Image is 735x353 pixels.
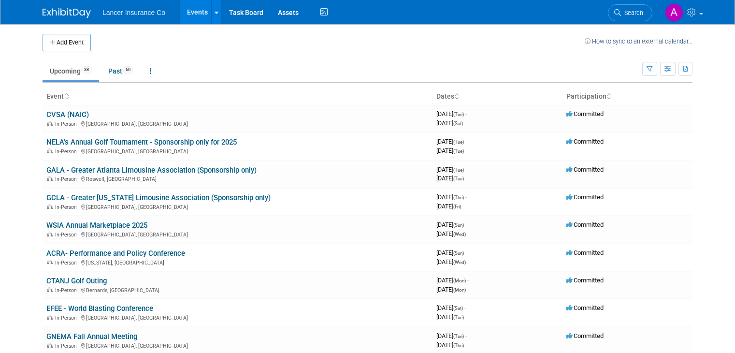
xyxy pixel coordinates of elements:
[465,166,467,173] span: -
[436,110,467,118] span: [DATE]
[436,119,463,127] span: [DATE]
[464,304,466,311] span: -
[566,166,604,173] span: Committed
[436,221,467,228] span: [DATE]
[46,175,429,182] div: Roswell, [GEOGRAPHIC_DATA]
[43,34,91,51] button: Add Event
[566,304,604,311] span: Committed
[465,138,467,145] span: -
[453,260,466,265] span: (Wed)
[436,138,467,145] span: [DATE]
[436,313,464,321] span: [DATE]
[436,341,464,349] span: [DATE]
[47,176,53,181] img: In-Person Event
[55,232,80,238] span: In-Person
[566,249,604,256] span: Committed
[46,230,429,238] div: [GEOGRAPHIC_DATA], [GEOGRAPHIC_DATA]
[453,148,464,154] span: (Tue)
[432,88,562,105] th: Dates
[465,221,467,228] span: -
[453,306,463,311] span: (Sat)
[436,249,467,256] span: [DATE]
[43,88,432,105] th: Event
[453,232,466,237] span: (Wed)
[46,147,429,155] div: [GEOGRAPHIC_DATA], [GEOGRAPHIC_DATA]
[102,9,165,16] span: Lancer Insurance Co
[453,112,464,117] span: (Tue)
[665,3,683,22] img: Ann Barron
[453,315,464,320] span: (Tue)
[47,260,53,265] img: In-Person Event
[436,230,466,237] span: [DATE]
[81,66,92,74] span: 38
[46,221,147,230] a: WSIA Annual Marketplace 2025
[436,277,469,284] span: [DATE]
[453,287,466,293] span: (Mon)
[436,286,466,293] span: [DATE]
[46,249,185,258] a: ACRA- Performance and Policy Conference
[47,287,53,292] img: In-Person Event
[46,341,429,349] div: [GEOGRAPHIC_DATA], [GEOGRAPHIC_DATA]
[55,176,80,182] span: In-Person
[453,334,464,339] span: (Tue)
[585,38,692,45] a: How to sync to an external calendar...
[55,315,80,321] span: In-Person
[453,204,461,209] span: (Fri)
[454,92,459,100] a: Sort by Start Date
[46,193,271,202] a: GCLA - Greater [US_STATE] Limousine Association (Sponsorship only)
[453,343,464,348] span: (Thu)
[453,167,464,173] span: (Tue)
[46,277,107,285] a: CTANJ Golf Outing
[566,193,604,201] span: Committed
[453,176,464,181] span: (Tue)
[55,204,80,210] span: In-Person
[467,277,469,284] span: -
[566,110,604,118] span: Committed
[436,166,467,173] span: [DATE]
[43,8,91,18] img: ExhibitDay
[46,304,153,313] a: EFEE - World Blasting Conference
[453,222,464,228] span: (Sun)
[465,332,467,339] span: -
[465,110,467,118] span: -
[562,88,692,105] th: Participation
[55,148,80,155] span: In-Person
[46,119,429,127] div: [GEOGRAPHIC_DATA], [GEOGRAPHIC_DATA]
[43,62,99,80] a: Upcoming38
[46,166,257,175] a: GALA - Greater Atlanta Limousine Association (Sponsorship only)
[436,203,461,210] span: [DATE]
[46,332,137,341] a: GNEMA Fall Annual Meeting
[55,343,80,349] span: In-Person
[123,66,133,74] span: 60
[453,195,464,200] span: (Thu)
[436,193,467,201] span: [DATE]
[621,9,643,16] span: Search
[566,332,604,339] span: Committed
[436,147,464,154] span: [DATE]
[47,204,53,209] img: In-Person Event
[46,313,429,321] div: [GEOGRAPHIC_DATA], [GEOGRAPHIC_DATA]
[436,258,466,265] span: [DATE]
[64,92,69,100] a: Sort by Event Name
[47,343,53,348] img: In-Person Event
[436,332,467,339] span: [DATE]
[47,148,53,153] img: In-Person Event
[453,278,466,283] span: (Mon)
[436,175,464,182] span: [DATE]
[46,138,237,147] a: NELA's Annual Golf Tournament - Sponsorship only for 2025
[47,315,53,320] img: In-Person Event
[46,203,429,210] div: [GEOGRAPHIC_DATA], [GEOGRAPHIC_DATA]
[55,287,80,294] span: In-Person
[566,138,604,145] span: Committed
[101,62,141,80] a: Past60
[465,249,467,256] span: -
[436,304,466,311] span: [DATE]
[46,110,89,119] a: CVSA (NAIC)
[608,4,652,21] a: Search
[55,121,80,127] span: In-Person
[453,121,463,126] span: (Sat)
[46,286,429,294] div: Bernards, [GEOGRAPHIC_DATA]
[453,250,464,256] span: (Sun)
[453,139,464,145] span: (Tue)
[606,92,611,100] a: Sort by Participation Type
